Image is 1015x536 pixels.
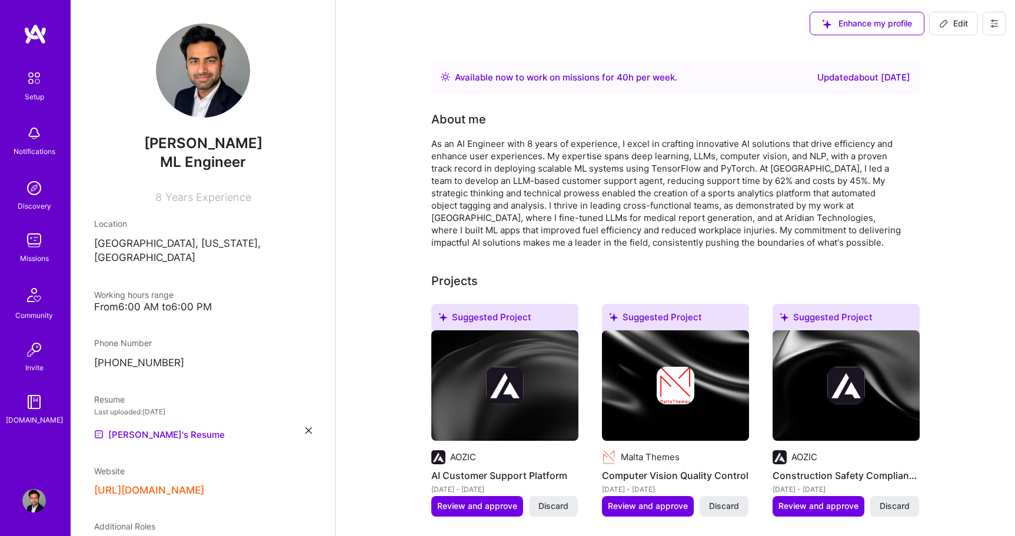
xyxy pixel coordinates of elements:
div: Community [15,309,53,321]
div: Suggested Project [773,304,920,335]
i: icon SuggestedTeams [438,313,447,321]
span: Discard [538,500,568,512]
i: icon SuggestedTeams [780,313,788,321]
div: [DATE] - [DATE] [431,483,578,495]
img: User Avatar [22,489,46,512]
img: User Avatar [156,24,250,118]
div: Updated about [DATE] [817,71,910,85]
span: Review and approve [778,500,858,512]
div: About me [431,110,486,128]
button: Discard [700,496,748,516]
img: Company logo [431,450,445,464]
a: User Avatar [19,489,49,512]
img: Resume [94,430,104,439]
button: Edit [929,12,978,35]
div: From 6:00 AM to 6:00 PM [94,301,312,313]
img: cover [602,330,749,441]
img: Community [20,281,48,309]
span: Edit [939,18,968,29]
button: [URL][DOMAIN_NAME] [94,484,204,497]
div: Missions [20,252,49,264]
img: cover [773,330,920,441]
img: cover [431,330,578,441]
div: Invite [25,361,44,374]
p: [PHONE_NUMBER] [94,356,312,370]
img: Company logo [657,367,694,404]
img: discovery [22,176,46,200]
span: ML Engineer [160,153,246,170]
h4: AI Customer Support Platform [431,468,578,483]
span: Discard [709,500,739,512]
img: Company logo [827,367,865,404]
h4: Computer Vision Quality Control [602,468,749,483]
div: Setup [25,91,44,103]
img: Company logo [773,450,787,464]
button: Review and approve [773,496,864,516]
p: [GEOGRAPHIC_DATA], [US_STATE], [GEOGRAPHIC_DATA] [94,237,312,265]
div: Available now to work on missions for h per week . [455,71,677,85]
div: AOZIC [450,451,476,463]
img: logo [24,24,47,45]
i: icon SuggestedTeams [609,313,618,321]
span: 8 [155,191,162,203]
button: Review and approve [431,496,523,516]
div: [DATE] - [DATE] [602,483,749,495]
div: Last uploaded: [DATE] [94,406,312,418]
img: Company logo [602,450,616,464]
img: bell [22,122,46,145]
img: guide book [22,390,46,414]
span: Discard [880,500,910,512]
img: Availability [441,72,450,82]
img: teamwork [22,229,46,252]
button: Discard [870,496,919,516]
img: setup [22,66,46,91]
div: Notifications [14,145,55,158]
span: Website [94,466,125,476]
img: Company logo [486,367,524,404]
span: Resume [94,394,125,404]
div: [DOMAIN_NAME] [6,414,63,426]
span: Working hours range [94,290,174,300]
span: Review and approve [437,500,517,512]
button: Review and approve [602,496,694,516]
div: Suggested Project [602,304,749,335]
span: Years Experience [165,191,251,203]
img: Invite [22,338,46,361]
span: Phone Number [94,338,152,348]
div: Discovery [18,200,51,212]
span: [PERSON_NAME] [94,135,312,152]
span: 40 [617,72,628,83]
div: Malta Themes [621,451,680,463]
div: Location [94,217,312,230]
div: AOZIC [791,451,817,463]
div: Projects [431,272,478,290]
a: [PERSON_NAME]'s Resume [94,427,225,441]
div: [DATE] - [DATE] [773,483,920,495]
span: Additional Roles [94,521,155,531]
div: Suggested Project [431,304,578,335]
i: icon Close [305,427,312,434]
h4: Construction Safety Compliance System [773,468,920,483]
div: As an AI Engineer with 8 years of experience, I excel in crafting innovative AI solutions that dr... [431,138,902,249]
span: Review and approve [608,500,688,512]
button: Discard [529,496,578,516]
